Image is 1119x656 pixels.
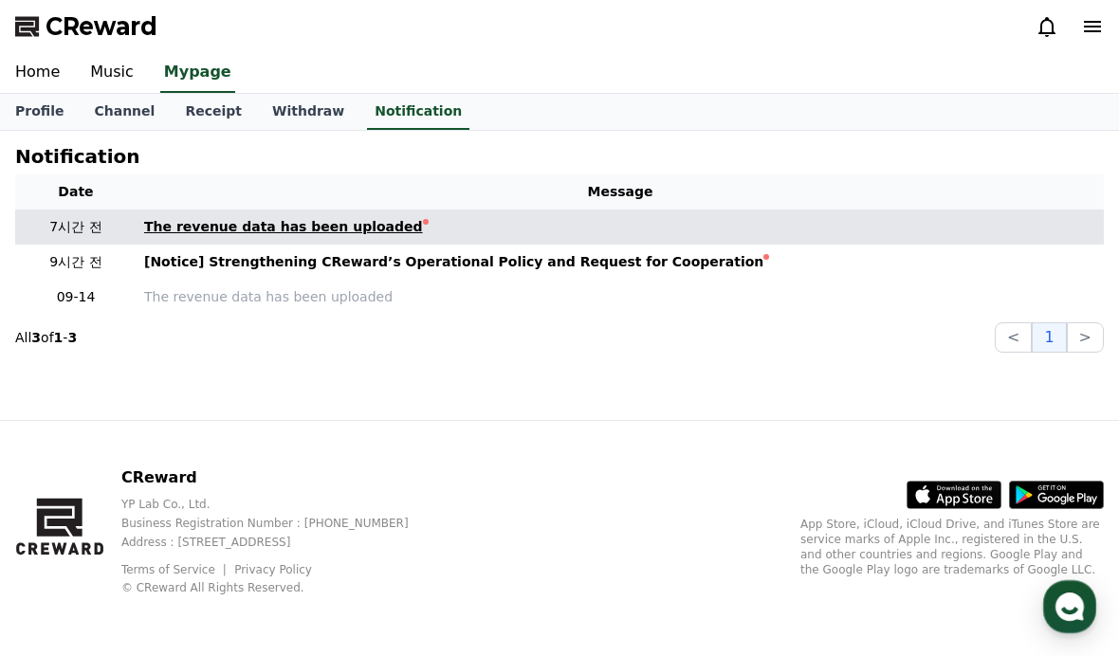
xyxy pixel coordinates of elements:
[234,563,312,576] a: Privacy Policy
[46,11,157,42] span: CReward
[245,499,364,546] a: Settings
[1067,322,1104,353] button: >
[15,328,77,347] p: All of -
[48,527,82,542] span: Home
[15,174,137,210] th: Date
[121,466,439,489] p: CReward
[15,11,157,42] a: CReward
[160,53,235,93] a: Mypage
[367,94,469,130] a: Notification
[67,330,77,345] strong: 3
[170,94,257,130] a: Receipt
[121,535,439,550] p: Address : [STREET_ADDRESS]
[121,516,439,531] p: Business Registration Number : [PHONE_NUMBER]
[257,94,359,130] a: Withdraw
[23,217,129,237] p: 7시간 전
[800,517,1104,577] p: App Store, iCloud, iCloud Drive, and iTunes Store are service marks of Apple Inc., registered in ...
[23,287,129,307] p: 09-14
[1032,322,1066,353] button: 1
[75,53,149,93] a: Music
[144,287,1096,307] a: The revenue data has been uploaded
[31,330,41,345] strong: 3
[79,94,170,130] a: Channel
[23,252,129,272] p: 9시간 전
[6,499,125,546] a: Home
[144,217,1096,237] a: The revenue data has been uploaded
[121,580,439,595] p: © CReward All Rights Reserved.
[281,527,327,542] span: Settings
[15,146,139,167] h4: Notification
[144,252,763,272] div: [Notice] Strengthening CReward’s Operational Policy and Request for Cooperation
[137,174,1104,210] th: Message
[144,252,1096,272] a: [Notice] Strengthening CReward’s Operational Policy and Request for Cooperation
[121,563,229,576] a: Terms of Service
[121,497,439,512] p: YP Lab Co., Ltd.
[54,330,64,345] strong: 1
[125,499,245,546] a: Messages
[157,528,213,543] span: Messages
[995,322,1032,353] button: <
[144,217,423,237] div: The revenue data has been uploaded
